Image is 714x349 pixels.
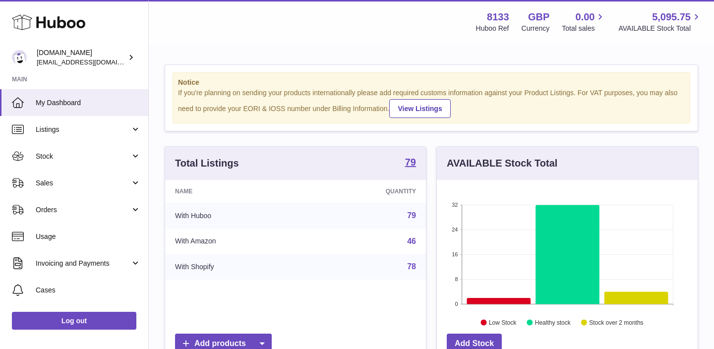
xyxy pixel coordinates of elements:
[407,237,416,245] a: 46
[36,125,130,134] span: Listings
[589,319,643,326] text: Stock over 2 months
[618,10,702,33] a: 5,095.75 AVAILABLE Stock Total
[36,259,130,268] span: Invoicing and Payments
[455,276,458,282] text: 8
[452,251,458,257] text: 16
[12,312,136,330] a: Log out
[528,10,549,24] strong: GBP
[165,254,308,280] td: With Shopify
[36,152,130,161] span: Stock
[37,58,146,66] span: [EMAIL_ADDRESS][DOMAIN_NAME]
[522,24,550,33] div: Currency
[36,286,141,295] span: Cases
[165,203,308,229] td: With Huboo
[407,211,416,220] a: 79
[405,157,416,169] a: 79
[535,319,571,326] text: Healthy stock
[487,10,509,24] strong: 8133
[576,10,595,24] span: 0.00
[452,202,458,208] text: 32
[407,262,416,271] a: 78
[652,10,691,24] span: 5,095.75
[562,24,606,33] span: Total sales
[165,180,308,203] th: Name
[476,24,509,33] div: Huboo Ref
[452,227,458,233] text: 24
[308,180,426,203] th: Quantity
[178,78,685,87] strong: Notice
[389,99,450,118] a: View Listings
[12,50,27,65] img: info@activeposture.co.uk
[178,88,685,118] div: If you're planning on sending your products internationally please add required customs informati...
[37,48,126,67] div: [DOMAIN_NAME]
[455,301,458,307] text: 0
[36,98,141,108] span: My Dashboard
[175,157,239,170] h3: Total Listings
[36,205,130,215] span: Orders
[36,232,141,241] span: Usage
[618,24,702,33] span: AVAILABLE Stock Total
[447,157,557,170] h3: AVAILABLE Stock Total
[36,178,130,188] span: Sales
[562,10,606,33] a: 0.00 Total sales
[405,157,416,167] strong: 79
[489,319,517,326] text: Low Stock
[165,229,308,254] td: With Amazon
